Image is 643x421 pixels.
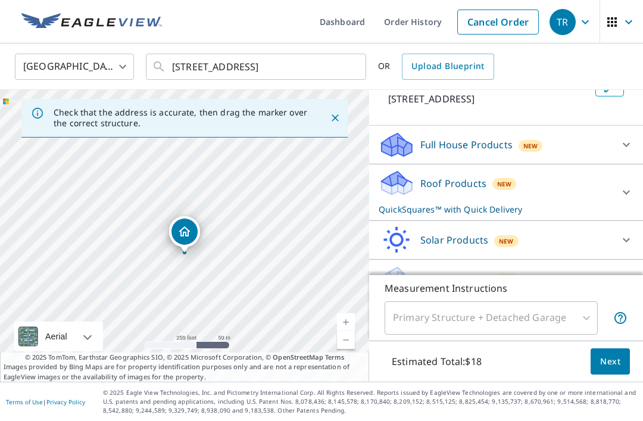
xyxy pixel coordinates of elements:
span: New [497,179,511,189]
p: [STREET_ADDRESS] [388,92,591,106]
p: | [6,398,85,406]
a: OpenStreetMap [273,353,323,361]
a: Current Level 17, Zoom In [337,313,355,331]
span: Next [600,354,620,369]
a: Upload Blueprint [402,54,494,80]
div: Aerial [42,322,71,351]
a: Current Level 17, Zoom Out [337,331,355,349]
div: [GEOGRAPHIC_DATA] [15,50,134,83]
div: OR [378,54,494,80]
p: Check that the address is accurate, then drag the marker over the correct structure. [54,107,308,129]
a: Cancel Order [457,10,539,35]
span: New [499,236,513,246]
div: Roof ProductsNewQuickSquares™ with Quick Delivery [379,169,633,216]
div: Aerial [14,322,103,351]
p: Measurement Instructions [385,281,628,295]
p: Solar Products [420,233,488,247]
a: Terms of Use [6,398,43,406]
p: Full House Products [420,138,513,152]
span: © 2025 TomTom, Earthstar Geographics SIO, © 2025 Microsoft Corporation, © [25,353,345,363]
button: Next [591,348,630,375]
span: Your report will include the primary structure and a detached garage if one exists. [613,311,628,325]
p: Estimated Total: $18 [382,348,491,375]
div: Solar ProductsNew [379,226,633,254]
p: © 2025 Eagle View Technologies, Inc. and Pictometry International Corp. All Rights Reserved. Repo... [103,388,637,415]
div: Walls ProductsNew [379,264,633,293]
img: EV Logo [21,13,162,31]
a: Privacy Policy [46,398,85,406]
span: Upload Blueprint [411,59,484,74]
span: New [523,141,538,151]
p: Roof Products [420,176,486,191]
button: Close [327,110,343,126]
div: TR [550,9,576,35]
p: QuickSquares™ with Quick Delivery [379,203,612,216]
p: Walls Products [420,272,489,286]
a: Terms [325,353,345,361]
div: Full House ProductsNew [379,130,633,159]
div: Dropped pin, building 1, Residential property, 17781 W 130th St North Royalton, OH 44133 [169,216,200,253]
div: Primary Structure + Detached Garage [385,301,598,335]
input: Search by address or latitude-longitude [172,50,342,83]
